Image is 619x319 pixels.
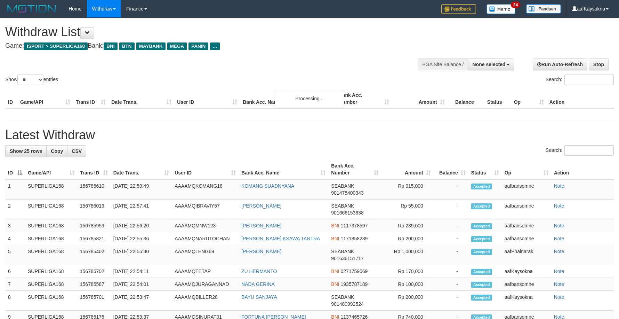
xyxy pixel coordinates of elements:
h1: Withdraw List [5,25,406,39]
a: KOMANG SUADNYANA [241,183,294,189]
span: BNI [331,269,339,274]
a: [PERSON_NAME] [241,203,281,209]
td: - [434,245,468,265]
td: 6 [5,265,25,278]
h1: Latest Withdraw [5,128,614,142]
td: aafbansomne [502,200,551,219]
th: Game/API: activate to sort column ascending [25,159,77,179]
span: BTN [119,42,135,50]
td: 156785402 [77,245,111,265]
img: MOTION_logo.png [5,3,58,14]
td: aafbansomne [502,179,551,200]
td: aafbansomne [502,219,551,232]
span: BNI [331,223,339,228]
th: Amount [392,89,448,109]
td: AAAAMQMNW123 [172,219,239,232]
td: - [434,219,468,232]
td: Rp 170,000 [381,265,434,278]
th: Amount: activate to sort column ascending [381,159,434,179]
td: [DATE] 22:55:36 [111,232,172,245]
th: Action [547,89,614,109]
a: Note [554,223,564,228]
span: Copy 0271759569 to clipboard [341,269,368,274]
td: - [434,179,468,200]
th: User ID: activate to sort column ascending [172,159,239,179]
span: Copy 901666153838 to clipboard [331,210,363,216]
td: SUPERLIGA168 [25,291,77,311]
td: [DATE] 22:59:49 [111,179,172,200]
td: 156785610 [77,179,111,200]
a: Copy [46,145,67,157]
div: Processing... [275,90,344,107]
td: aafbansomne [502,232,551,245]
label: Search: [546,145,614,156]
td: SUPERLIGA168 [25,245,77,265]
span: Accepted [471,203,492,209]
td: SUPERLIGA168 [25,265,77,278]
th: Op: activate to sort column ascending [502,159,551,179]
td: 156785821 [77,232,111,245]
td: [DATE] 22:57:41 [111,200,172,219]
td: AAAAMQTETAP [172,265,239,278]
a: ZU HERMANTO [241,269,277,274]
td: - [434,291,468,311]
a: NADA GERINA [241,281,275,287]
th: Date Trans.: activate to sort column ascending [111,159,172,179]
a: Note [554,249,564,254]
td: AAAAMQJURAGANNAD [172,278,239,291]
td: aafKaysokna [502,291,551,311]
td: - [434,278,468,291]
th: Balance: activate to sort column ascending [434,159,468,179]
span: Accepted [471,184,492,189]
td: - [434,265,468,278]
div: PGA Site Balance / [418,59,468,70]
input: Search: [564,75,614,85]
a: Run Auto-Refresh [533,59,587,70]
span: SEABANK [331,183,354,189]
span: Accepted [471,282,492,288]
span: Show 25 rows [10,148,42,154]
span: CSV [72,148,82,154]
a: CSV [67,145,86,157]
td: Rp 100,000 [381,278,434,291]
img: Feedback.jpg [441,4,476,14]
span: BNI [331,281,339,287]
th: Bank Acc. Name [240,89,336,109]
th: User ID [174,89,240,109]
span: MEGA [167,42,187,50]
th: Bank Acc. Number [336,89,392,109]
th: ID: activate to sort column descending [5,159,25,179]
td: 3 [5,219,25,232]
span: Copy 1935787189 to clipboard [341,281,368,287]
th: Action [551,159,614,179]
td: [DATE] 22:54:01 [111,278,172,291]
td: 7 [5,278,25,291]
img: Button%20Memo.svg [487,4,516,14]
td: 156786019 [77,200,111,219]
th: Game/API [17,89,73,109]
img: panduan.png [526,4,561,14]
span: SEABANK [331,249,354,254]
td: SUPERLIGA168 [25,200,77,219]
span: PANIN [188,42,208,50]
span: None selected [473,62,506,67]
select: Showentries [17,75,43,85]
a: Note [554,236,564,241]
td: AAAAMQLENG69 [172,245,239,265]
td: Rp 200,000 [381,291,434,311]
span: Accepted [471,269,492,275]
th: Balance [448,89,484,109]
th: ID [5,89,17,109]
th: Trans ID [73,89,108,109]
td: aafPhalnarak [502,245,551,265]
th: Date Trans. [108,89,174,109]
span: SEABANK [331,294,354,300]
a: [PERSON_NAME] [241,249,281,254]
label: Search: [546,75,614,85]
td: aafKaysokna [502,265,551,278]
span: SEABANK [331,203,354,209]
th: Trans ID: activate to sort column ascending [77,159,111,179]
a: Note [554,203,564,209]
td: [DATE] 22:54:11 [111,265,172,278]
td: - [434,200,468,219]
